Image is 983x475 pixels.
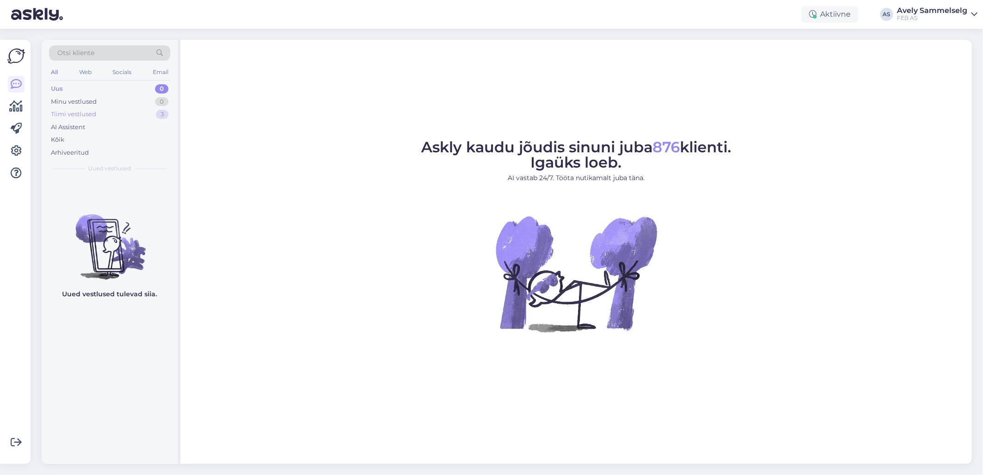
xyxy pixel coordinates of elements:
[802,6,858,23] div: Aktiivne
[51,97,97,106] div: Minu vestlused
[156,110,168,119] div: 3
[421,173,731,183] p: AI vastab 24/7. Tööta nutikamalt juba täna.
[897,7,977,22] a: Avely SammelselgFEB AS
[155,84,168,94] div: 0
[51,110,96,119] div: Tiimi vestlused
[77,66,93,78] div: Web
[155,97,168,106] div: 0
[897,14,967,22] div: FEB AS
[111,66,133,78] div: Socials
[49,66,60,78] div: All
[57,48,94,58] span: Otsi kliente
[151,66,170,78] div: Email
[51,135,64,144] div: Kõik
[42,198,178,281] img: No chats
[421,138,731,171] span: Askly kaudu jõudis sinuni juba klienti. Igaüks loeb.
[493,190,659,357] img: No Chat active
[880,8,893,21] div: AS
[897,7,967,14] div: Avely Sammelselg
[7,47,25,65] img: Askly Logo
[88,164,131,173] span: Uued vestlused
[653,138,680,156] span: 876
[62,289,157,299] p: Uued vestlused tulevad siia.
[51,123,85,132] div: AI Assistent
[51,148,89,157] div: Arhiveeritud
[51,84,63,94] div: Uus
